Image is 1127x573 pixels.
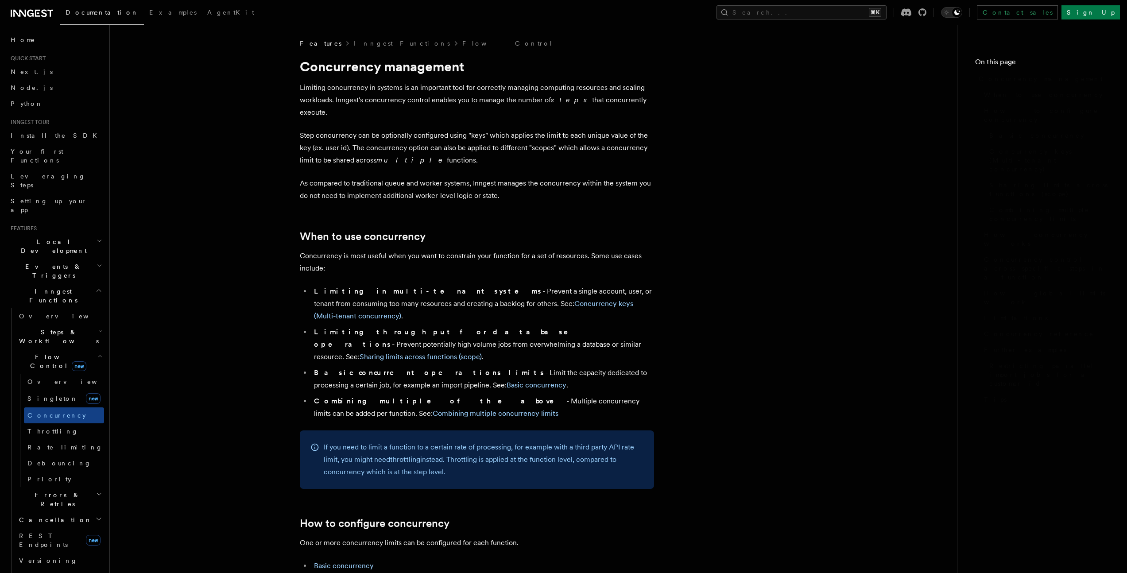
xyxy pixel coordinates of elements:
[300,177,654,202] p: As compared to traditional queue and worker systems, Inngest manages the concurrency within the s...
[979,74,1103,83] span: Concurrency management
[7,287,96,305] span: Inngest Functions
[986,358,1109,391] a: Restricting parallel import jobs for a customer id
[984,329,1094,338] span: Concurrency reference
[989,131,1084,140] span: Basic concurrency
[207,9,254,16] span: AgentKit
[7,128,104,143] a: Install the SDK
[15,324,104,349] button: Steps & Workflows
[433,409,558,418] a: Combining multiple concurrency limits
[986,128,1109,143] a: Basic concurrency
[24,423,104,439] a: Throttling
[7,283,104,308] button: Inngest Functions
[300,537,654,549] p: One or more concurrency limits can be configured for each function.
[314,397,566,405] strong: Combining multiple of the above
[311,326,654,363] li: - Prevent potentially high volume jobs from overwhelming a database or similar resource. See: .
[11,35,35,44] span: Home
[24,374,104,390] a: Overview
[7,143,104,168] a: Your first Functions
[144,3,202,24] a: Examples
[7,168,104,193] a: Leveraging Steps
[19,532,68,548] span: REST Endpoints
[11,84,53,91] span: Node.js
[986,177,1109,202] a: Sharing limits across functions (scope)
[66,9,139,16] span: Documentation
[941,7,962,18] button: Toggle dark mode
[324,441,643,478] p: If you need to limit a function to a certain rate of processing, for example with a third party A...
[980,391,1109,407] a: Tips
[60,3,144,25] a: Documentation
[986,143,1109,177] a: Concurrency keys (Multi-tenant concurrency)
[24,471,104,487] a: Priority
[376,156,447,164] em: multiple
[7,119,50,126] span: Inngest tour
[24,407,104,423] a: Concurrency
[980,285,1109,310] a: How global limits work
[507,381,566,389] a: Basic concurrency
[7,64,104,80] a: Next.js
[11,173,85,189] span: Leveraging Steps
[15,349,104,374] button: Flow Controlnew
[7,259,104,283] button: Events & Triggers
[977,5,1058,19] a: Contact sales
[360,352,482,361] a: Sharing limits across functions (scope)
[15,487,104,512] button: Errors & Retries
[27,378,119,385] span: Overview
[7,262,97,280] span: Events & Triggers
[7,234,104,259] button: Local Development
[989,205,1109,223] span: Combining multiple concurrency limits
[980,326,1109,342] a: Concurrency reference
[300,81,654,119] p: Limiting concurrency in systems is an important tool for correctly managing computing resources a...
[86,535,101,546] span: new
[27,412,86,419] span: Concurrency
[27,428,78,435] span: Throttling
[11,197,87,213] span: Setting up your app
[7,237,97,255] span: Local Development
[15,374,104,487] div: Flow Controlnew
[984,395,1007,404] span: Tips
[980,252,1109,285] a: Concurrency control across specific steps in a function
[300,230,426,243] a: When to use concurrency
[300,517,449,530] a: How to configure concurrency
[24,439,104,455] a: Rate limiting
[27,444,103,451] span: Rate limiting
[984,345,1066,354] span: Further examples
[986,202,1109,227] a: Combining multiple concurrency limits
[984,255,1109,282] span: Concurrency control across specific steps in a function
[314,287,542,295] strong: Limiting in multi-tenant systems
[27,476,71,483] span: Priority
[984,289,1109,306] span: How global limits work
[15,515,92,524] span: Cancellation
[7,193,104,218] a: Setting up your app
[24,390,104,407] a: Singletonnew
[980,310,1109,326] a: Limitations
[15,528,104,553] a: REST Endpointsnew
[300,39,341,48] span: Features
[984,90,1103,99] span: When to use concurrency
[202,3,259,24] a: AgentKit
[989,181,1109,198] span: Sharing limits across functions (scope)
[86,393,101,404] span: new
[980,342,1109,358] a: Further examples
[19,313,110,320] span: Overview
[11,148,63,164] span: Your first Functions
[27,460,91,467] span: Debouncing
[300,250,654,275] p: Concurrency is most useful when you want to constrain your function for a set of resources. Some ...
[15,553,104,569] a: Versioning
[11,100,43,107] span: Python
[314,368,545,377] strong: Basic concurrent operations limits
[7,32,104,48] a: Home
[716,5,887,19] button: Search...⌘K
[11,132,102,139] span: Install the SDK
[15,308,104,324] a: Overview
[7,225,37,232] span: Features
[27,395,78,402] span: Singleton
[19,557,77,564] span: Versioning
[462,39,553,48] a: Flow Control
[984,314,1048,322] span: Limitations
[989,147,1109,174] span: Concurrency keys (Multi-tenant concurrency)
[311,367,654,391] li: - Limit the capacity dedicated to processing a certain job, for example an import pipeline. See: .
[311,395,654,420] li: - Multiple concurrency limits can be added per function. See:
[980,103,1109,128] a: How to configure concurrency
[869,8,881,17] kbd: ⌘K
[551,96,592,104] em: steps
